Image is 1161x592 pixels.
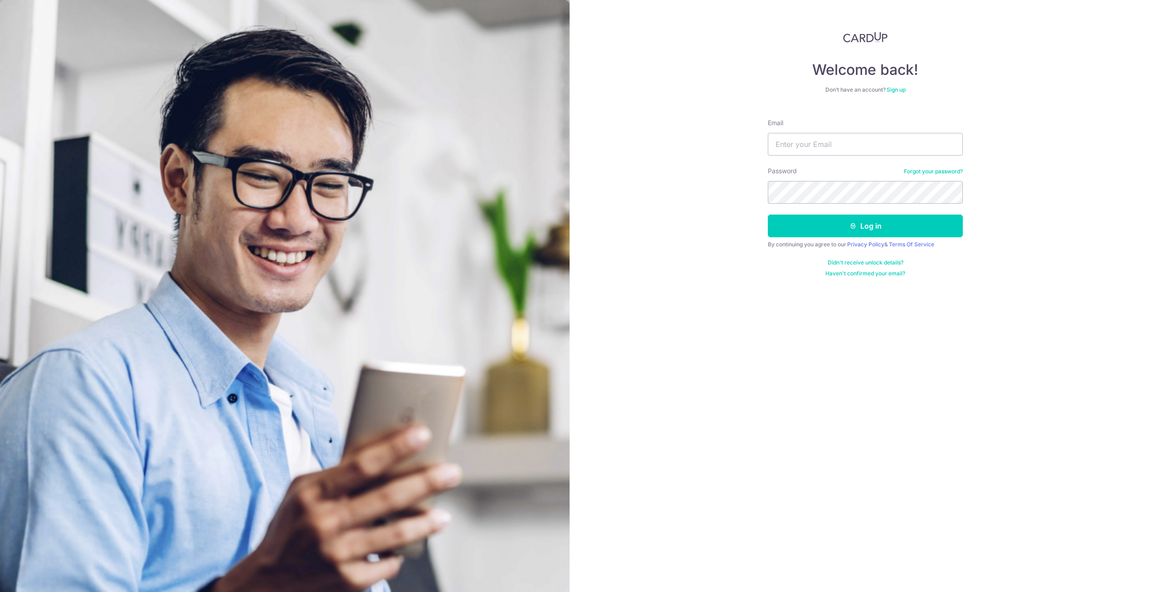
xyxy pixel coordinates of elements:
label: Password [768,166,797,176]
a: Haven't confirmed your email? [825,270,905,277]
a: Privacy Policy [847,241,884,248]
h4: Welcome back! [768,61,963,79]
a: Sign up [887,86,906,93]
input: Enter your Email [768,133,963,156]
a: Forgot your password? [904,168,963,175]
div: Don’t have an account? [768,86,963,93]
button: Log in [768,215,963,237]
label: Email [768,118,783,127]
div: By continuing you agree to our & [768,241,963,248]
a: Didn't receive unlock details? [828,259,903,266]
a: Terms Of Service [889,241,934,248]
img: CardUp Logo [843,32,888,43]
